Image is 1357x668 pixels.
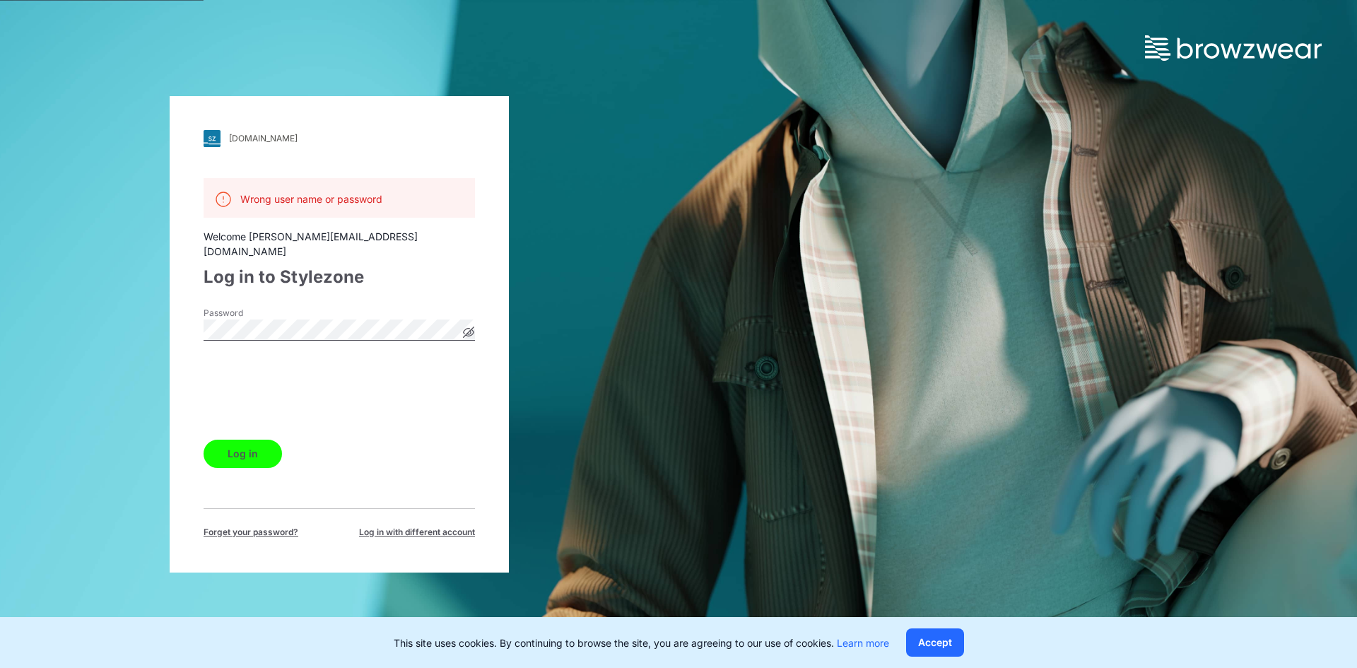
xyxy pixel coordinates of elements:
img: svg+xml;base64,PHN2ZyB3aWR0aD0iMjgiIGhlaWdodD0iMjgiIHZpZXdCb3g9IjAgMCAyOCAyOCIgZmlsbD0ibm9uZSIgeG... [204,130,221,147]
div: Log in to Stylezone [204,264,475,290]
button: Log in [204,440,282,468]
button: Accept [906,628,964,657]
img: browzwear-logo.73288ffb.svg [1145,35,1322,61]
p: This site uses cookies. By continuing to browse the site, you are agreeing to our use of cookies. [394,635,889,650]
span: Forget your password? [204,526,298,539]
img: svg+xml;base64,PHN2ZyB3aWR0aD0iMjQiIGhlaWdodD0iMjQiIHZpZXdCb3g9IjAgMCAyNCAyNCIgZmlsbD0ibm9uZSIgeG... [215,191,232,208]
a: Learn more [837,637,889,649]
div: Welcome [PERSON_NAME][EMAIL_ADDRESS][DOMAIN_NAME] [204,229,475,259]
a: [DOMAIN_NAME] [204,130,475,147]
div: [DOMAIN_NAME] [229,133,298,143]
p: Wrong user name or password [240,192,382,206]
span: Log in with different account [359,526,475,539]
iframe: reCAPTCHA [204,362,418,417]
label: Password [204,307,302,320]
